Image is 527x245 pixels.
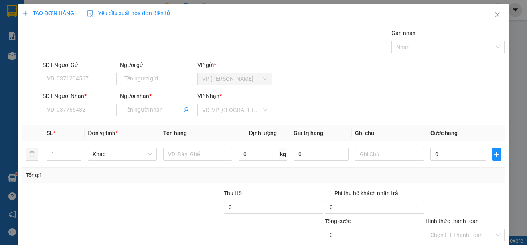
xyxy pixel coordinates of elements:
[120,92,194,100] div: Người nhận
[88,130,118,136] span: Đơn vị tính
[197,93,219,99] span: VP Nhận
[22,10,28,16] span: plus
[391,30,416,36] label: Gán nhãn
[486,4,509,26] button: Close
[87,10,93,17] img: icon
[430,130,458,136] span: Cước hàng
[26,171,204,180] div: Tổng: 1
[26,148,38,161] button: delete
[43,61,117,69] div: SĐT Người Gửi
[294,130,323,136] span: Giá trị hàng
[87,10,170,16] span: Yêu cầu xuất hóa đơn điện tử
[493,151,501,157] span: plus
[494,12,501,18] span: close
[325,218,351,224] span: Tổng cước
[93,148,152,160] span: Khác
[43,92,117,100] div: SĐT Người Nhận
[120,61,194,69] div: Người gửi
[47,130,53,136] span: SL
[22,10,74,16] span: TẠO ĐƠN HÀNG
[163,130,187,136] span: Tên hàng
[352,125,427,141] th: Ghi chú
[331,189,401,198] span: Phí thu hộ khách nhận trả
[197,61,272,69] div: VP gửi
[426,218,479,224] label: Hình thức thanh toán
[492,148,501,161] button: plus
[279,148,287,161] span: kg
[294,148,349,161] input: 0
[224,190,242,196] span: Thu Hộ
[163,148,232,161] input: VD: Bàn, Ghế
[183,107,189,113] span: user-add
[202,73,267,85] span: VP Cao Tốc
[249,130,277,136] span: Định lượng
[355,148,424,161] input: Ghi Chú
